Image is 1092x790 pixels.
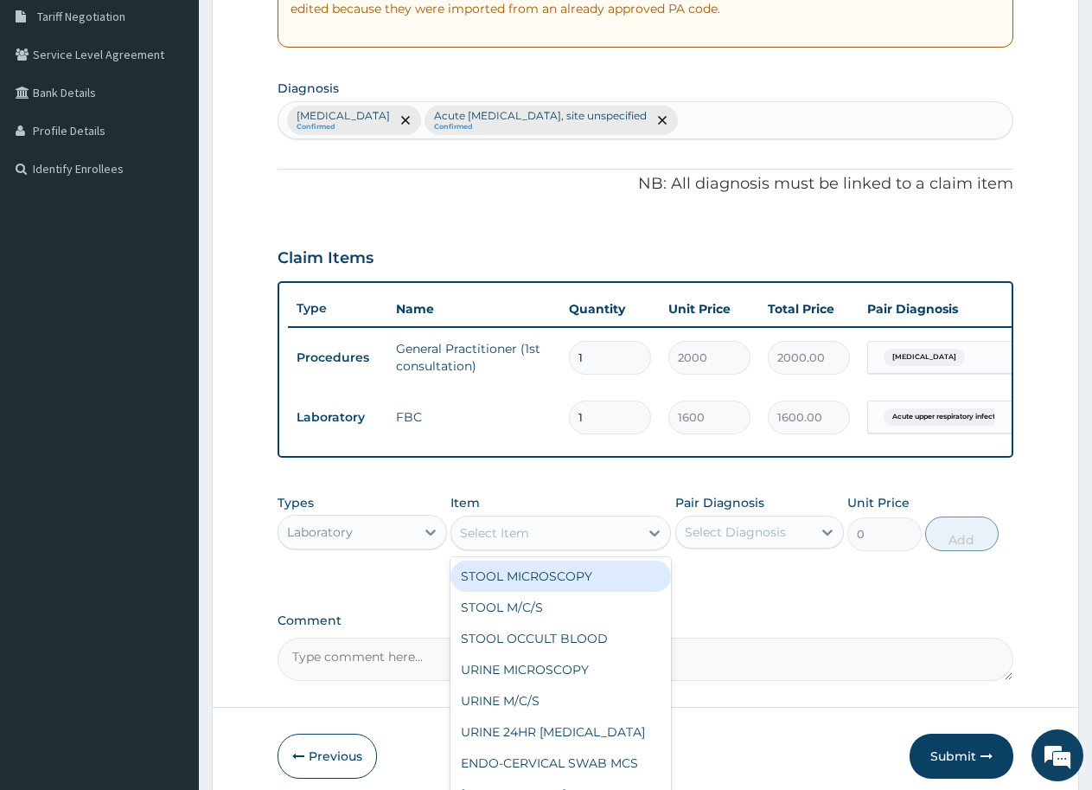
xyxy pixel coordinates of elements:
div: Laboratory [287,523,353,541]
th: Quantity [560,292,660,326]
span: We're online! [100,218,239,393]
p: [MEDICAL_DATA] [297,109,390,123]
div: URINE 24HR [MEDICAL_DATA] [450,716,671,748]
div: URINE M/C/S [450,685,671,716]
button: Add [925,517,999,551]
div: STOOL MICROSCOPY [450,561,671,592]
th: Name [387,292,560,326]
p: Acute [MEDICAL_DATA], site unspecified [434,109,647,123]
span: Acute upper respiratory infect... [884,408,1009,426]
th: Pair Diagnosis [859,292,1049,326]
label: Diagnosis [278,80,339,97]
button: Previous [278,734,377,779]
div: ENDO-CERVICAL SWAB MCS [450,748,671,779]
span: remove selection option [398,112,413,128]
th: Type [288,292,387,324]
h3: Claim Items [278,249,374,268]
label: Comment [278,613,1013,628]
th: Total Price [759,292,859,326]
span: Tariff Negotiation [37,9,125,24]
small: Confirmed [434,123,647,132]
td: Procedures [288,342,387,374]
div: STOOL OCCULT BLOOD [450,623,671,654]
label: Types [278,496,314,511]
button: Submit [910,734,1013,779]
span: remove selection option [655,112,670,128]
td: Laboratory [288,401,387,434]
div: Select Item [460,524,529,542]
p: NB: All diagnosis must be linked to a claim item [278,173,1013,196]
td: FBC [387,400,560,434]
img: d_794563401_company_1708531726252_794563401 [32,87,70,130]
label: Pair Diagnosis [675,494,764,511]
th: Unit Price [660,292,759,326]
div: URINE MICROSCOPY [450,654,671,685]
textarea: Type your message and hit 'Enter' [9,472,329,533]
label: Unit Price [847,494,910,511]
div: Chat with us now [90,97,291,119]
div: STOOL M/C/S [450,592,671,623]
label: Item [450,494,480,511]
td: General Practitioner (1st consultation) [387,331,560,383]
div: Minimize live chat window [284,9,325,50]
div: Select Diagnosis [685,523,786,541]
small: Confirmed [297,123,390,132]
span: [MEDICAL_DATA] [884,349,965,366]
